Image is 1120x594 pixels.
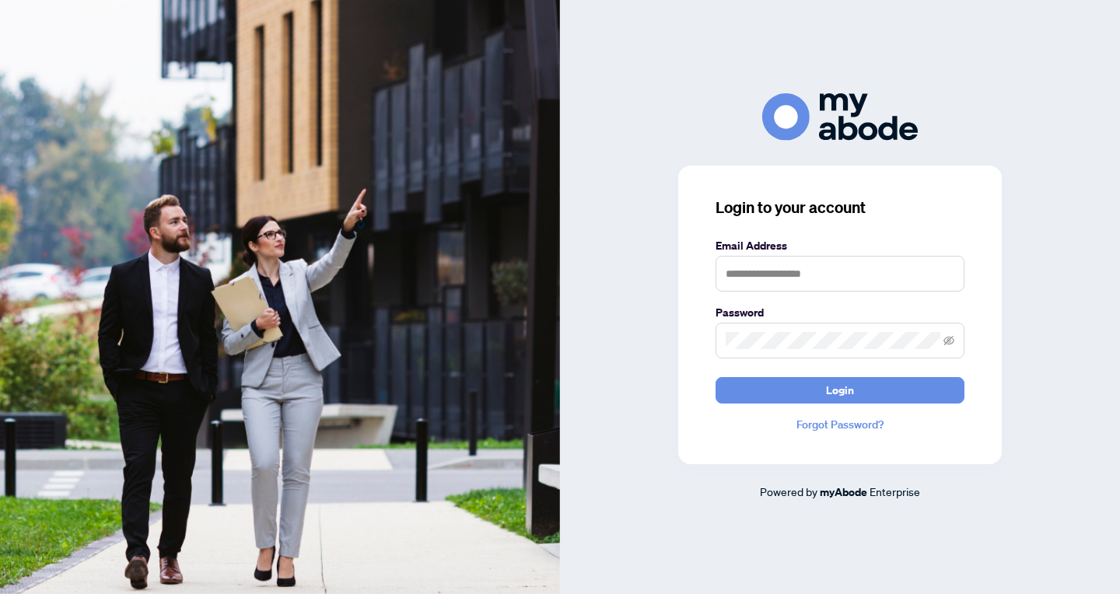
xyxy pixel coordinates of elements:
[870,484,920,498] span: Enterprise
[716,237,964,254] label: Email Address
[716,197,964,218] h3: Login to your account
[716,377,964,404] button: Login
[826,378,854,403] span: Login
[760,484,817,498] span: Powered by
[943,335,954,346] span: eye-invisible
[762,93,918,141] img: ma-logo
[716,416,964,433] a: Forgot Password?
[820,484,867,501] a: myAbode
[716,304,964,321] label: Password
